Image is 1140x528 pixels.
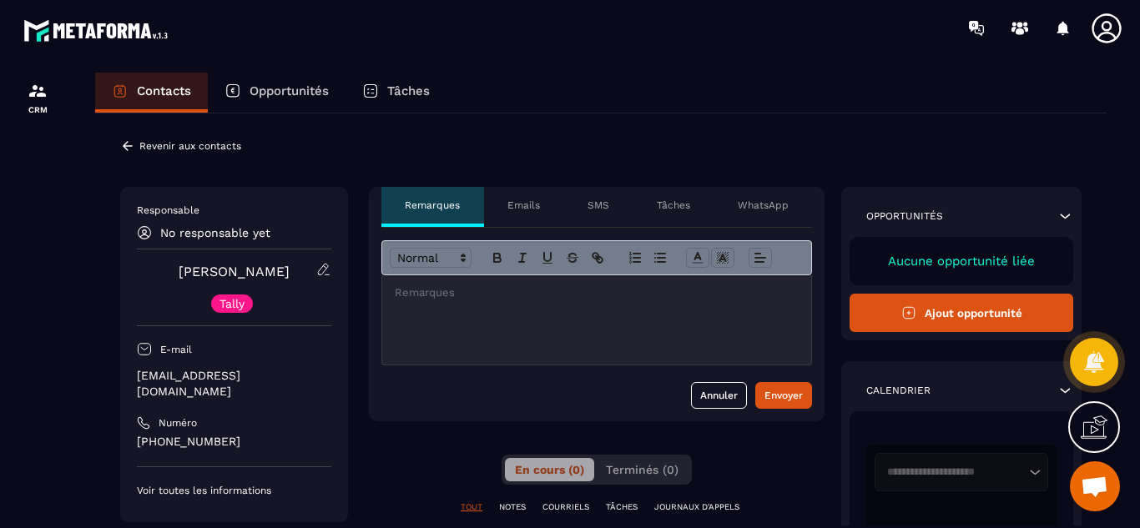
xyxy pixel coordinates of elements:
[219,298,245,309] p: Tally
[160,343,192,356] p: E-mail
[515,463,584,476] span: En cours (0)
[505,458,594,481] button: En cours (0)
[160,226,270,239] p: No responsable yet
[866,254,1057,269] p: Aucune opportunité liée
[461,501,482,513] p: TOUT
[179,264,290,279] a: [PERSON_NAME]
[499,501,526,513] p: NOTES
[866,209,943,223] p: Opportunités
[250,83,329,98] p: Opportunités
[346,73,446,113] a: Tâches
[755,382,812,409] button: Envoyer
[606,463,678,476] span: Terminés (0)
[4,105,71,114] p: CRM
[405,199,460,212] p: Remarques
[137,368,331,400] p: [EMAIL_ADDRESS][DOMAIN_NAME]
[139,140,241,152] p: Revenir aux contacts
[4,68,71,127] a: formationformationCRM
[654,501,739,513] p: JOURNAUX D'APPELS
[208,73,346,113] a: Opportunités
[764,387,803,404] div: Envoyer
[588,199,609,212] p: SMS
[28,81,48,101] img: formation
[596,458,689,481] button: Terminés (0)
[542,501,589,513] p: COURRIELS
[137,434,331,450] p: [PHONE_NUMBER]
[738,199,789,212] p: WhatsApp
[507,199,540,212] p: Emails
[137,204,331,217] p: Responsable
[23,15,174,46] img: logo
[137,83,191,98] p: Contacts
[850,294,1073,332] button: Ajout opportunité
[1070,461,1120,511] div: Ouvrir le chat
[691,382,747,409] button: Annuler
[657,199,690,212] p: Tâches
[606,501,638,513] p: TÂCHES
[866,384,931,397] p: Calendrier
[137,484,331,497] p: Voir toutes les informations
[387,83,430,98] p: Tâches
[95,73,208,113] a: Contacts
[159,416,197,430] p: Numéro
